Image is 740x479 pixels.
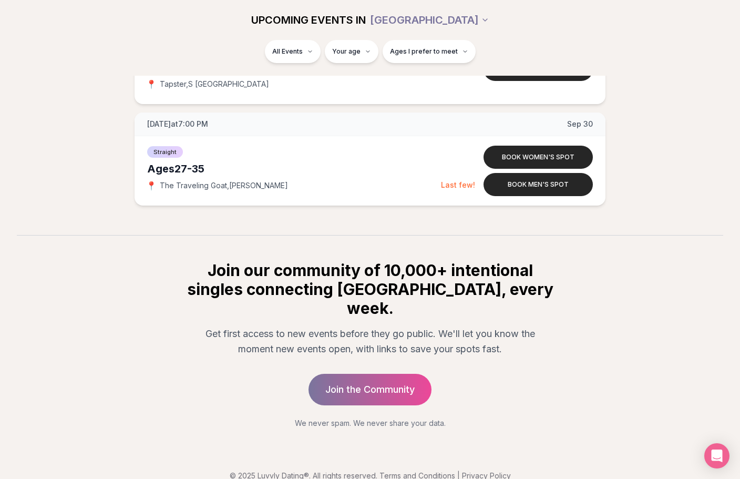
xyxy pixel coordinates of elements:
[251,13,366,27] span: UPCOMING EVENTS IN
[160,180,288,191] span: The Traveling Goat , [PERSON_NAME]
[272,47,303,56] span: All Events
[484,146,593,169] button: Book women's spot
[147,146,183,158] span: Straight
[193,326,547,357] p: Get first access to new events before they go public. We'll let you know the moment new events op...
[185,418,555,429] p: We never spam. We never share your data.
[390,47,458,56] span: Ages I prefer to meet
[309,374,431,405] a: Join the Community
[147,119,208,129] span: [DATE] at 7:00 PM
[185,261,555,318] h2: Join our community of 10,000+ intentional singles connecting [GEOGRAPHIC_DATA], every week.
[147,181,156,190] span: 📍
[265,40,321,63] button: All Events
[567,119,593,129] span: Sep 30
[370,8,489,32] button: [GEOGRAPHIC_DATA]
[704,443,729,468] div: Open Intercom Messenger
[441,180,475,189] span: Last few!
[325,40,378,63] button: Your age
[160,79,269,89] span: Tapster , S [GEOGRAPHIC_DATA]
[383,40,476,63] button: Ages I prefer to meet
[484,173,593,196] button: Book men's spot
[332,47,361,56] span: Your age
[147,161,441,176] div: Ages 27-35
[147,80,156,88] span: 📍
